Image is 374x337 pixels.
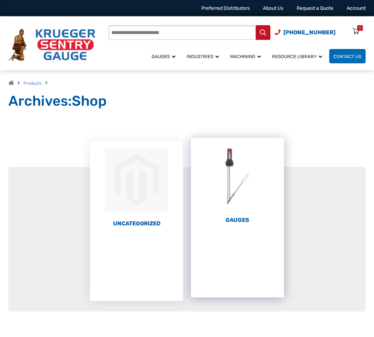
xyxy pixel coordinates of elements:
h2: Uncategorized [90,220,183,227]
a: Industries [182,48,226,64]
span: [PHONE_NUMBER] [283,29,335,36]
a: Visit product category Uncategorized [90,141,183,227]
a: Contact Us [329,49,366,63]
span: Resource Library [272,54,322,59]
a: Account [347,5,366,11]
a: Products [23,81,42,86]
img: Gauges [191,138,284,215]
img: Krueger Sentry Gauge [8,29,95,61]
a: Visit product category Gauges [191,138,284,224]
span: Shop [72,93,107,109]
a: About Us [263,5,283,11]
a: Gauges [147,48,182,64]
a: Request a Quote [297,5,333,11]
span: Machining [230,54,261,59]
span: Industries [187,54,219,59]
img: Uncategorized [90,141,183,218]
a: Phone Number (920) 434-8860 [275,28,335,37]
a: Resource Library [268,48,329,64]
h1: Archives: [8,92,366,110]
span: Contact Us [333,54,361,59]
a: Preferred Distributors [201,5,250,11]
h2: Gauges [191,217,284,224]
span: Gauges [152,54,175,59]
a: Machining [226,48,268,64]
div: 0 [359,25,361,31]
